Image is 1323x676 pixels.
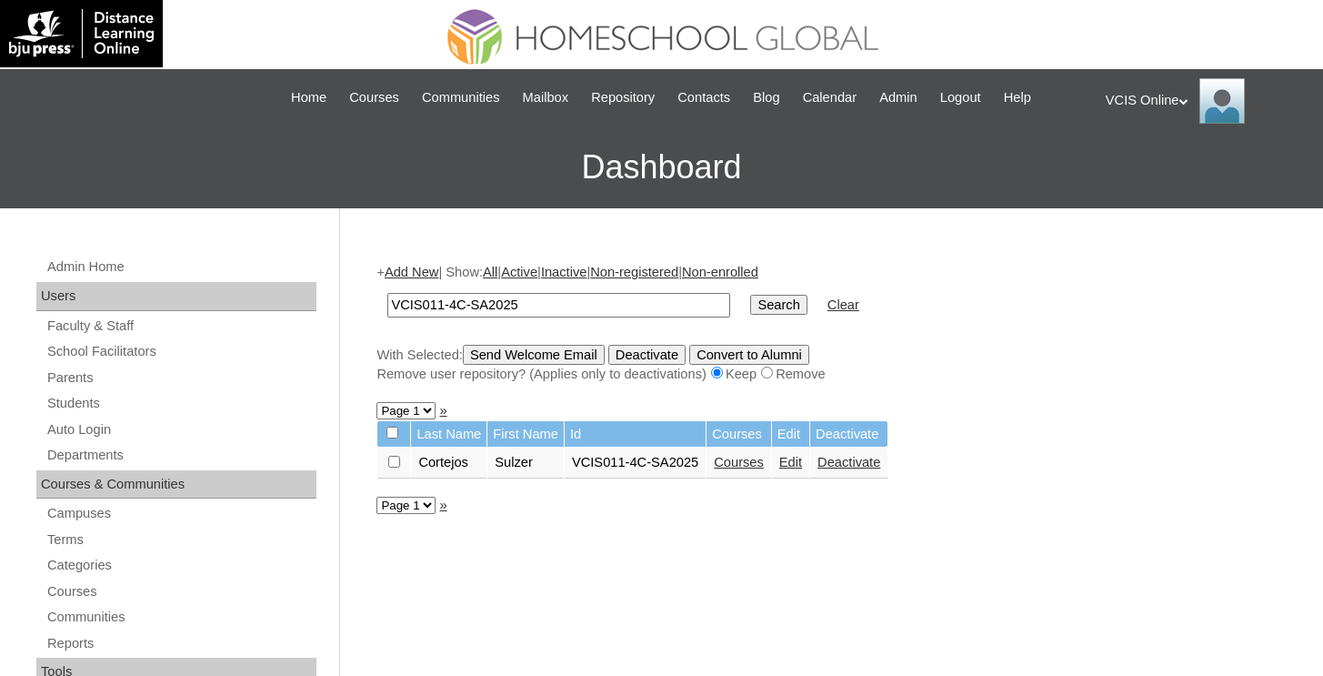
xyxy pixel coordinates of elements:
h3: Dashboard [9,126,1314,208]
a: Non-registered [590,265,678,279]
td: Id [565,421,706,448]
span: Blog [753,87,779,108]
div: Remove user repository? (Applies only to deactivations) Keep Remove [376,365,1277,384]
div: With Selected: [376,345,1277,384]
a: Blog [744,87,788,108]
div: Users [36,282,316,311]
a: Auto Login [45,419,316,441]
a: Help [995,87,1040,108]
td: Courses [707,421,771,448]
a: Categories [45,554,316,577]
div: + | Show: | | | | [376,263,1277,383]
a: Students [45,392,316,415]
a: Campuses [45,502,316,525]
a: Non-enrolled [682,265,758,279]
span: Communities [422,87,500,108]
img: VCIS Online Admin [1199,78,1245,124]
td: Cortejos [411,448,486,479]
a: Inactive [541,265,587,279]
a: Home [282,87,336,108]
a: Reports [45,632,316,655]
input: Convert to Alumni [689,345,809,365]
input: Deactivate [608,345,686,365]
a: Admin Home [45,256,316,278]
img: logo-white.png [9,9,154,58]
input: Send Welcome Email [463,345,605,365]
a: » [439,498,446,512]
a: Terms [45,529,316,551]
a: School Facilitators [45,340,316,363]
a: Repository [582,87,664,108]
span: Courses [349,87,399,108]
a: Contacts [668,87,739,108]
a: Logout [931,87,990,108]
a: Mailbox [514,87,578,108]
div: Courses & Communities [36,470,316,499]
span: Contacts [677,87,730,108]
a: Add New [385,265,438,279]
td: Deactivate [810,421,887,448]
td: First Name [487,421,564,448]
td: Edit [772,421,809,448]
a: Departments [45,444,316,467]
span: Admin [879,87,917,108]
a: Calendar [794,87,866,108]
td: VCIS011-4C-SA2025 [565,448,706,479]
a: Courses [340,87,408,108]
a: Clear [827,298,859,312]
a: Courses [45,580,316,603]
span: Calendar [803,87,857,108]
a: Communities [413,87,509,108]
div: VCIS Online [1106,78,1305,124]
a: Communities [45,606,316,629]
span: Mailbox [523,87,569,108]
a: Active [501,265,537,279]
td: Sulzer [487,448,564,479]
a: Edit [779,455,802,469]
a: » [439,403,446,418]
input: Search [387,293,730,318]
a: Deactivate [817,455,880,469]
span: Logout [940,87,981,108]
td: Last Name [411,421,486,448]
a: Faculty & Staff [45,315,316,338]
input: Search [750,295,807,315]
a: Parents [45,367,316,389]
a: Courses [714,455,764,469]
a: All [483,265,497,279]
span: Home [291,87,326,108]
span: Repository [591,87,655,108]
span: Help [1004,87,1031,108]
a: Admin [870,87,927,108]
